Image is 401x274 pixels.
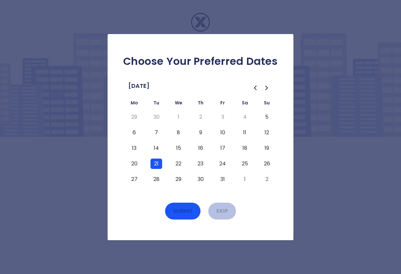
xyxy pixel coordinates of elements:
button: Friday, October 3rd, 2025 [217,112,228,122]
button: Thursday, October 2nd, 2025 [195,112,206,122]
th: Wednesday [167,99,189,109]
button: Tuesday, October 21st, 2025, selected [150,159,162,169]
button: Saturday, November 1st, 2025 [239,174,251,185]
th: Tuesday [145,99,167,109]
button: Wednesday, October 29th, 2025 [173,174,184,185]
button: Thursday, October 9th, 2025 [195,127,206,138]
button: Go to the Previous Month [249,82,261,94]
img: Logo [168,13,233,45]
button: Sunday, October 26th, 2025 [261,159,273,169]
button: Sunday, October 19th, 2025 [261,143,273,153]
button: Saturday, October 18th, 2025 [239,143,251,153]
button: Friday, October 10th, 2025 [217,127,228,138]
h2: Choose Your Preferred Dates [118,55,283,68]
button: Friday, October 17th, 2025 [217,143,228,153]
button: Saturday, October 25th, 2025 [239,159,251,169]
button: Friday, October 31st, 2025 [217,174,228,185]
button: Thursday, October 30th, 2025 [195,174,206,185]
button: Monday, October 6th, 2025 [128,127,140,138]
button: Sunday, November 2nd, 2025 [261,174,273,185]
th: Monday [123,99,145,109]
button: Monday, September 29th, 2025 [128,112,140,122]
button: Wednesday, October 15th, 2025 [173,143,184,153]
button: Wednesday, October 8th, 2025 [173,127,184,138]
th: Thursday [189,99,212,109]
th: Saturday [234,99,256,109]
button: Go to the Next Month [261,82,273,94]
button: Monday, October 13th, 2025 [128,143,140,153]
button: Tuesday, September 30th, 2025 [150,112,162,122]
button: Saturday, October 11th, 2025 [239,127,251,138]
span: [DATE] [128,81,149,91]
button: Tuesday, October 14th, 2025 [150,143,162,153]
button: Monday, October 20th, 2025 [128,159,140,169]
button: Wednesday, October 22nd, 2025 [173,159,184,169]
button: Sunday, October 12th, 2025 [261,127,273,138]
button: Wednesday, October 1st, 2025 [173,112,184,122]
button: Saturday, October 4th, 2025 [239,112,251,122]
button: Friday, October 24th, 2025 [217,159,228,169]
th: Friday [212,99,234,109]
button: Sunday, October 5th, 2025 [261,112,273,122]
button: Tuesday, October 7th, 2025 [150,127,162,138]
button: Monday, October 27th, 2025 [128,174,140,185]
button: Thursday, October 16th, 2025 [195,143,206,153]
button: Thursday, October 23rd, 2025 [195,159,206,169]
button: Tuesday, October 28th, 2025 [150,174,162,185]
th: Sunday [256,99,278,109]
table: October 2025 [123,99,278,187]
